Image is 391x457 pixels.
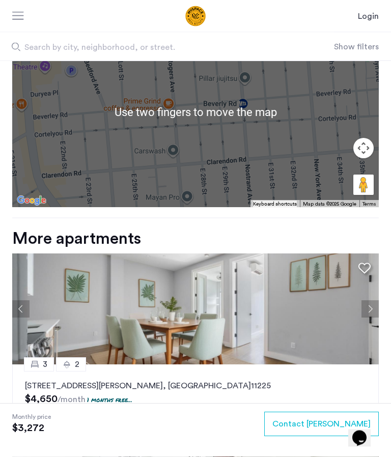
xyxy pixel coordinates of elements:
[353,138,374,159] button: Map camera controls
[12,365,379,444] a: 32[STREET_ADDRESS][PERSON_NAME], [GEOGRAPHIC_DATA]112251 months free...No FeeNet Effective: $4,29...
[12,422,51,435] span: $3,272
[12,228,379,249] div: More apartments
[24,41,292,53] span: Search by city, neighborhood, or street.
[334,41,379,53] button: Show or hide filters
[12,301,30,318] button: Previous apartment
[75,359,79,371] span: 2
[25,380,366,392] p: [STREET_ADDRESS][PERSON_NAME] 11225
[253,201,297,208] button: Keyboard shortcuts
[163,382,251,390] span: , [GEOGRAPHIC_DATA]
[361,301,379,318] button: Next apartment
[43,359,47,371] span: 3
[12,412,51,422] span: Monthly price
[303,202,356,207] span: Map data ©2025 Google
[87,396,132,405] p: 1 months free...
[12,254,379,365] img: 8515455b-be52-4141-8a40-4c35d33cf98b_638930334965465347.jpeg
[264,412,379,437] button: button
[15,194,48,208] img: Google
[348,416,381,447] iframe: chat widget
[353,175,374,195] button: Drag Pegman onto the map to open Street View
[58,396,86,404] sub: /month
[272,418,371,431] span: Contact [PERSON_NAME]
[358,10,379,22] a: Login
[146,6,245,26] img: logo
[25,394,58,405] span: $4,650
[146,6,245,26] a: Cazamio Logo
[362,201,376,208] a: Terms (opens in new tab)
[15,194,48,208] a: Open this area in Google Maps (opens a new window)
